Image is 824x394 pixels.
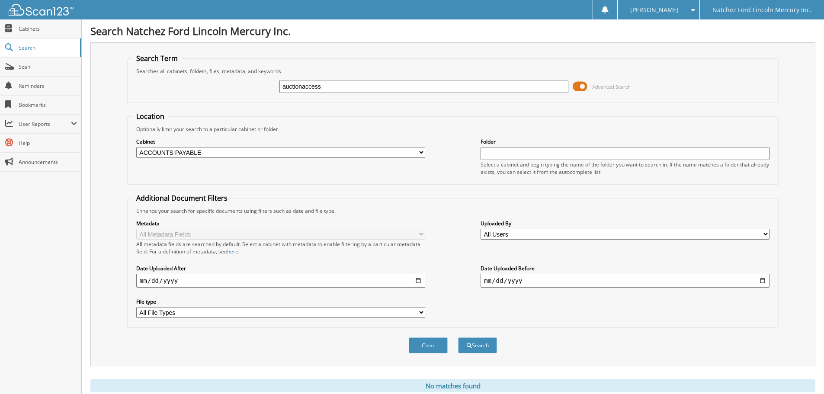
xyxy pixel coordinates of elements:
[630,7,679,13] span: [PERSON_NAME]
[9,4,74,16] img: scan123-logo-white.svg
[592,83,631,90] span: Advanced Search
[132,207,774,215] div: Enhance your search for specific documents using filters such as date and file type.
[227,248,238,255] a: here
[132,125,774,133] div: Optionally limit your search to a particular cabinet or folder
[19,158,77,166] span: Announcements
[19,82,77,90] span: Reminders
[132,54,182,63] legend: Search Term
[132,193,232,203] legend: Additional Document Filters
[136,240,425,255] div: All metadata fields are searched by default. Select a cabinet with metadata to enable filtering b...
[132,112,169,121] legend: Location
[458,337,497,353] button: Search
[19,44,76,51] span: Search
[136,220,425,227] label: Metadata
[19,25,77,32] span: Cabinets
[136,298,425,305] label: File type
[409,337,448,353] button: Clear
[19,63,77,70] span: Scan
[90,379,815,392] div: No matches found
[481,265,769,272] label: Date Uploaded Before
[481,161,769,176] div: Select a cabinet and begin typing the name of the folder you want to search in. If the name match...
[481,274,769,288] input: end
[481,220,769,227] label: Uploaded By
[712,7,811,13] span: Natchez Ford Lincoln Mercury Inc.
[481,138,769,145] label: Folder
[19,139,77,147] span: Help
[132,67,774,75] div: Searches all cabinets, folders, files, metadata, and keywords
[136,138,425,145] label: Cabinet
[19,120,71,128] span: User Reports
[19,101,77,109] span: Bookmarks
[136,274,425,288] input: start
[136,265,425,272] label: Date Uploaded After
[90,24,815,38] h1: Search Natchez Ford Lincoln Mercury Inc.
